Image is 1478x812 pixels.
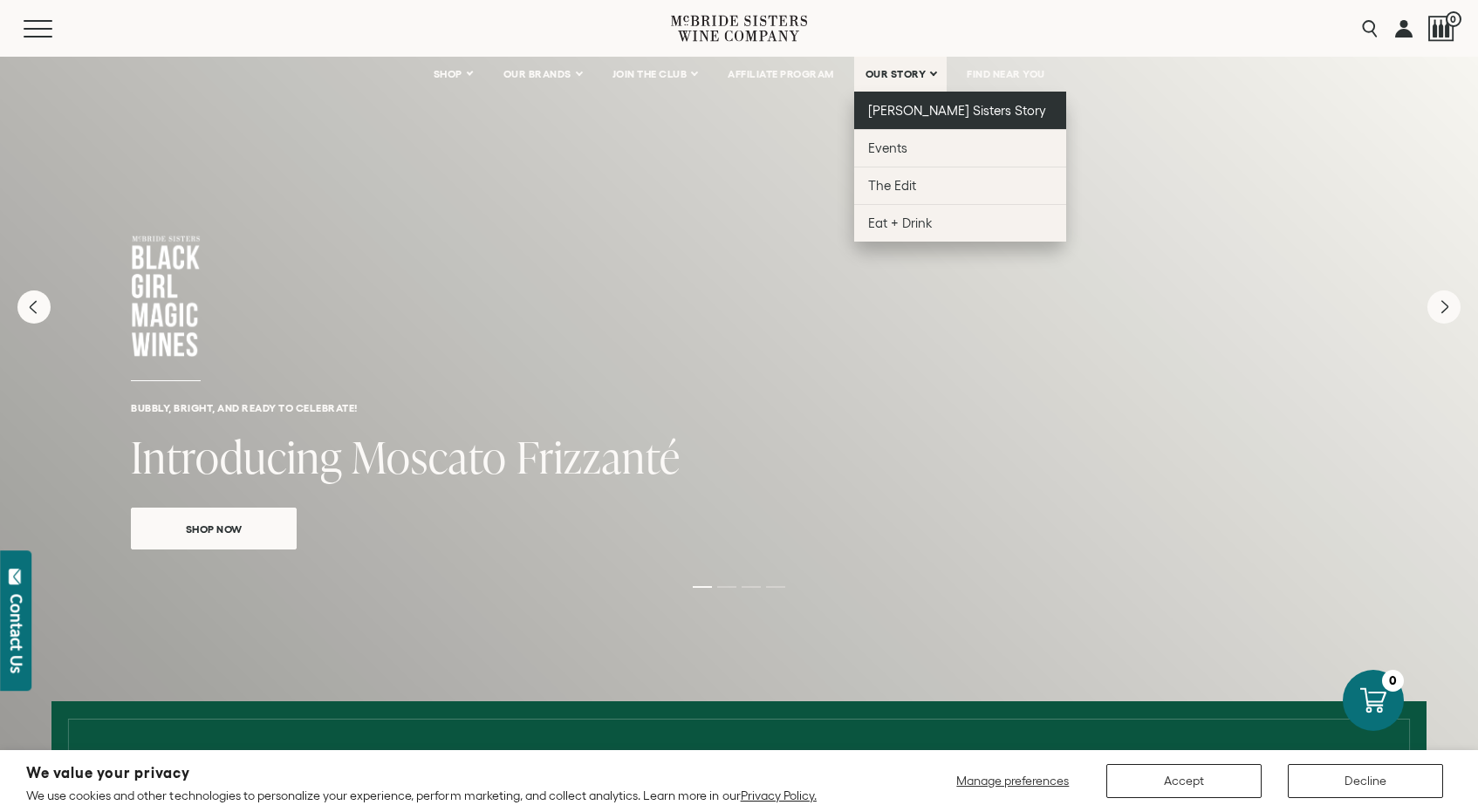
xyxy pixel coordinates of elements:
a: AFFILIATE PROGRAM [716,57,845,92]
span: The Edit [868,178,916,193]
span: Frizzanté [517,426,681,487]
a: The Edit [854,167,1066,204]
span: FIND NEAR YOU [967,68,1045,80]
span: Shop Now [155,519,273,539]
a: SHOP [422,57,483,92]
button: Decline [1288,764,1443,798]
span: Manage preferences [956,774,1069,788]
span: Eat + Drink [868,215,933,230]
button: Manage preferences [946,764,1080,798]
li: Page dot 2 [717,586,736,588]
span: Events [868,140,907,155]
a: OUR STORY [854,57,948,92]
button: Previous [17,290,51,324]
p: We use cookies and other technologies to personalize your experience, perform marketing, and coll... [26,788,817,803]
span: [PERSON_NAME] Sisters Story [868,103,1047,118]
div: Contact Us [8,594,25,673]
a: JOIN THE CLUB [601,57,708,92]
button: Mobile Menu Trigger [24,20,86,38]
li: Page dot 3 [742,586,761,588]
div: 0 [1382,670,1404,692]
li: Page dot 1 [693,586,712,588]
h2: We value your privacy [26,766,817,781]
a: Shop Now [131,508,297,549]
span: Introducing [131,426,342,487]
span: AFFILIATE PROGRAM [728,68,834,80]
span: JOIN THE CLUB [612,68,688,80]
button: Next [1427,290,1461,324]
a: Eat + Drink [854,204,1066,242]
a: Privacy Policy. [741,788,817,802]
button: Accept [1106,764,1262,798]
a: FIND NEAR YOU [955,57,1057,92]
a: OUR BRANDS [492,57,592,92]
a: [PERSON_NAME] Sisters Story [854,92,1066,129]
span: Moscato [352,426,507,487]
span: SHOP [434,68,463,80]
span: OUR STORY [866,68,927,80]
span: OUR BRANDS [503,68,571,80]
span: 0 [1446,11,1461,27]
h6: Bubbly, bright, and ready to celebrate! [131,402,1347,413]
a: Events [854,129,1066,167]
li: Page dot 4 [766,586,785,588]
